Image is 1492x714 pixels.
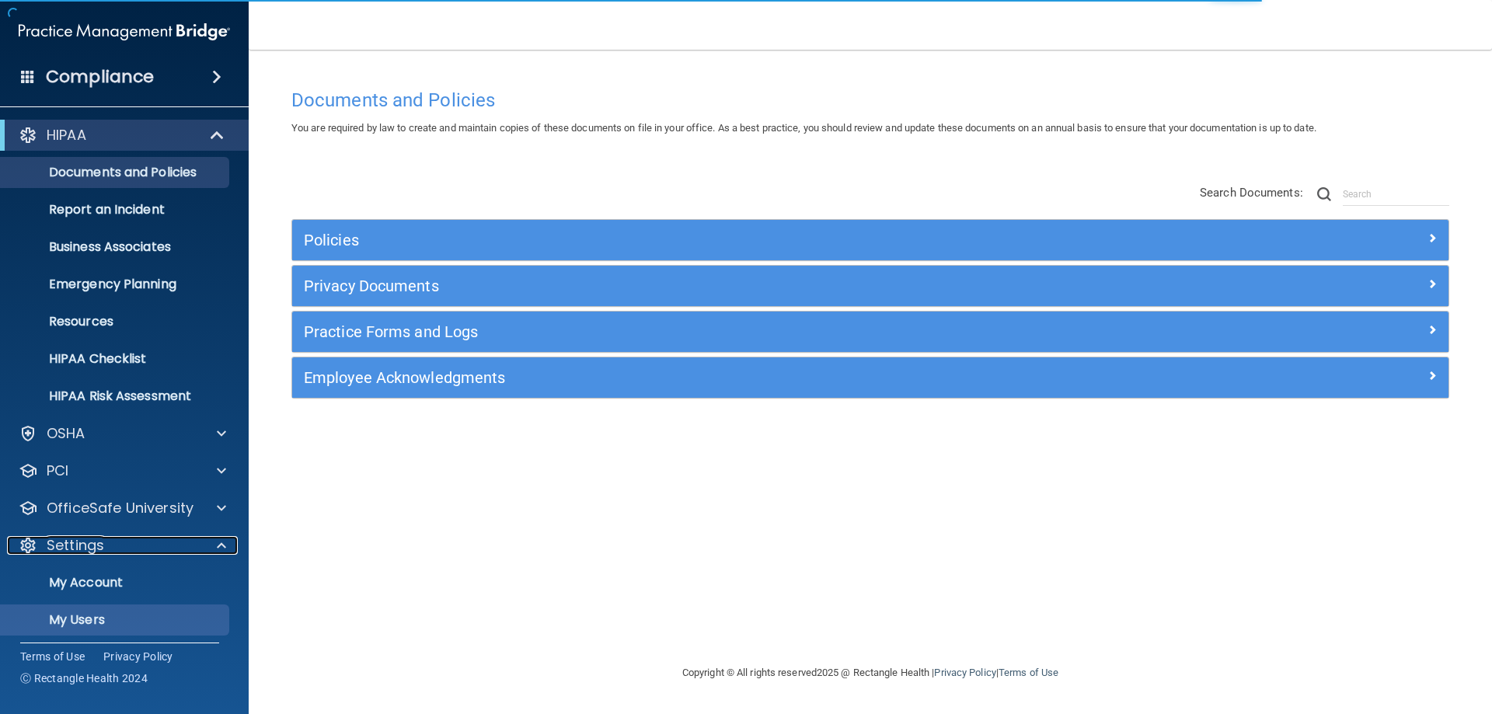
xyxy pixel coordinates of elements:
[10,239,222,255] p: Business Associates
[47,461,68,480] p: PCI
[10,612,222,628] p: My Users
[47,499,193,517] p: OfficeSafe University
[19,424,226,443] a: OSHA
[304,319,1437,344] a: Practice Forms and Logs
[19,536,226,555] a: Settings
[19,126,225,145] a: HIPAA
[103,649,173,664] a: Privacy Policy
[10,314,222,329] p: Resources
[10,388,222,404] p: HIPAA Risk Assessment
[10,165,222,180] p: Documents and Policies
[304,323,1148,340] h5: Practice Forms and Logs
[10,277,222,292] p: Emergency Planning
[304,277,1148,294] h5: Privacy Documents
[304,228,1437,253] a: Policies
[19,461,226,480] a: PCI
[46,66,154,88] h4: Compliance
[291,122,1316,134] span: You are required by law to create and maintain copies of these documents on file in your office. ...
[291,90,1449,110] h4: Documents and Policies
[1223,604,1473,666] iframe: Drift Widget Chat Controller
[47,424,85,443] p: OSHA
[10,351,222,367] p: HIPAA Checklist
[20,649,85,664] a: Terms of Use
[304,369,1148,386] h5: Employee Acknowledgments
[304,273,1437,298] a: Privacy Documents
[999,667,1058,678] a: Terms of Use
[20,670,148,686] span: Ⓒ Rectangle Health 2024
[47,126,86,145] p: HIPAA
[19,499,226,517] a: OfficeSafe University
[934,667,995,678] a: Privacy Policy
[304,232,1148,249] h5: Policies
[1317,187,1331,201] img: ic-search.3b580494.png
[1200,186,1303,200] span: Search Documents:
[47,536,104,555] p: Settings
[587,648,1154,698] div: Copyright © All rights reserved 2025 @ Rectangle Health | |
[10,575,222,590] p: My Account
[1343,183,1449,206] input: Search
[304,365,1437,390] a: Employee Acknowledgments
[19,16,230,47] img: PMB logo
[10,202,222,218] p: Report an Incident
